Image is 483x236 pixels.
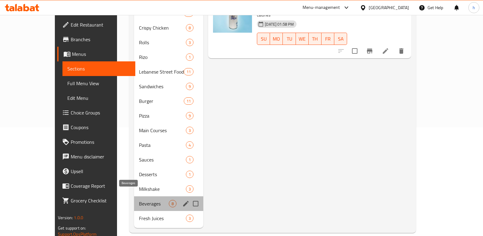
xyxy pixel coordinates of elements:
div: Sauces1 [134,152,203,167]
div: items [186,215,194,222]
a: Edit Restaurant [57,17,136,32]
span: SU [260,34,268,43]
span: 3 [186,216,193,221]
span: Edit Menu [67,94,131,102]
div: items [186,171,194,178]
span: Full Menu View [67,80,131,87]
button: TU [283,33,296,45]
a: Choice Groups [57,105,136,120]
span: Crispy Chicken [139,24,186,31]
div: Pasta4 [134,138,203,152]
span: Get support on: [58,224,86,232]
span: Pizza [139,112,186,119]
div: Rizo1 [134,50,203,64]
span: 3 [186,186,193,192]
span: Sauces [139,156,186,163]
div: Milkshake3 [134,182,203,196]
div: items [186,39,194,46]
a: Menus [57,47,136,61]
a: Sections [62,61,136,76]
span: Desserts [139,171,186,178]
span: Beverages [139,200,169,207]
span: Select to update [348,45,361,57]
span: 8 [169,201,176,207]
span: [DATE] 01:58 PM [262,21,296,27]
a: Edit menu item [382,47,389,55]
span: 1 [186,157,193,163]
div: [GEOGRAPHIC_DATA] [369,4,409,11]
div: Fresh Juices3 [134,211,203,226]
span: FR [324,34,332,43]
span: 11 [184,69,193,75]
a: Full Menu View [62,76,136,91]
button: FR [321,33,334,45]
span: Choice Groups [71,109,131,116]
span: Menus [72,50,131,58]
span: Coverage Report [71,182,131,190]
button: MO [270,33,283,45]
a: Coverage Report [57,179,136,193]
div: items [186,156,194,163]
button: SU [257,33,270,45]
span: TH [311,34,319,43]
div: items [186,127,194,134]
span: 9 [186,84,193,89]
span: Rizo [139,53,186,61]
span: Coupons [71,124,131,131]
span: Pasta [139,141,186,149]
span: Upsell [71,168,131,175]
span: Fresh Juices [139,215,186,222]
div: items [186,141,194,149]
div: Lebanese Street Food11 [134,64,203,79]
div: items [186,53,194,61]
button: Branch-specific-item [362,44,377,58]
div: items [184,97,194,105]
button: edit [181,199,190,208]
span: Menu disclaimer [71,153,131,160]
span: 9 [186,113,193,119]
span: 3 [186,128,193,133]
span: h [473,4,475,11]
a: Menu disclaimer [57,149,136,164]
span: 8 [186,25,193,31]
span: 4 [186,142,193,148]
a: Branches [57,32,136,47]
button: WE [296,33,309,45]
button: TH [309,33,321,45]
div: Beverages8edit [134,196,203,211]
span: SA [337,34,345,43]
div: Burger11 [134,94,203,108]
span: Branches [71,36,131,43]
span: Lebanese Street Food [139,68,184,75]
div: Sandwiches9 [134,79,203,94]
a: Upsell [57,164,136,179]
span: Burger [139,97,184,105]
button: delete [394,44,409,58]
span: Rolls [139,39,186,46]
div: Main Courses3 [134,123,203,138]
span: WE [298,34,306,43]
a: Coupons [57,120,136,135]
div: Rolls3 [134,35,203,50]
span: Promotions [71,138,131,146]
span: Main Courses [139,127,186,134]
span: 3 [186,40,193,45]
span: Edit Restaurant [71,21,131,28]
span: Sections [67,65,131,72]
span: 1 [186,172,193,177]
span: MO [272,34,280,43]
a: Edit Menu [62,91,136,105]
div: Pizza9 [134,108,203,123]
span: Grocery Checklist [71,197,131,204]
span: 1 [186,54,193,60]
div: Menu-management [303,4,340,11]
div: items [184,68,194,75]
a: Promotions [57,135,136,149]
span: Milkshake [139,185,186,193]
